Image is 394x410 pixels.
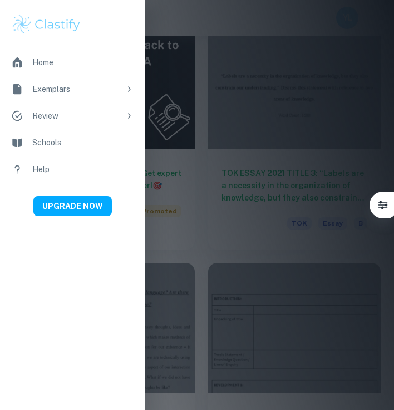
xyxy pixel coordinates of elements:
[32,136,134,149] div: Schools
[32,83,120,95] div: Exemplars
[11,13,82,36] img: Clastify logo
[372,194,394,216] button: Filter
[33,196,112,216] button: UPGRADE NOW
[32,110,120,122] div: Review
[32,163,134,175] div: Help
[32,56,134,69] div: Home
